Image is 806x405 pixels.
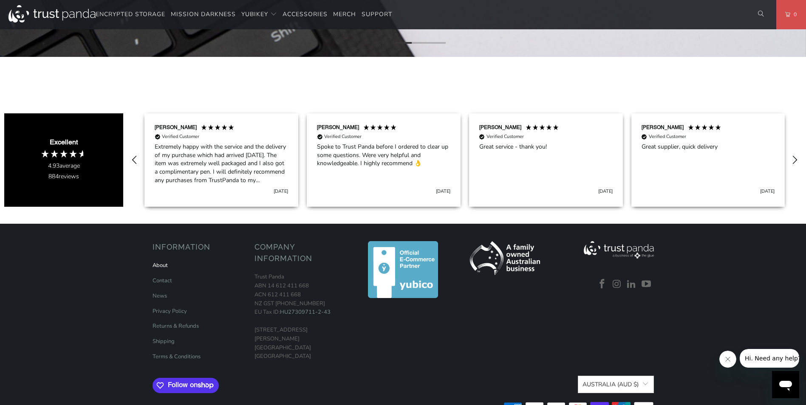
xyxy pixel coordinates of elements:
div: [DATE] [598,188,613,194]
div: [DATE] [274,188,288,194]
div: Verified Customer [324,133,362,140]
iframe: Close message [719,351,736,368]
div: Spoke to Trust Panda before I ordered to clear up some questions. Were very helpful and knowledge... [317,143,450,168]
div: [PERSON_NAME] [155,124,197,131]
a: Trust Panda Australia on YouTube [640,279,653,290]
a: Privacy Policy [153,307,187,315]
div: Excellent [50,138,78,147]
span: Encrypted Storage [96,10,165,18]
span: 4.93 [48,162,59,170]
div: [DATE] [436,188,450,194]
li: Page dot 1 [361,42,378,44]
div: average [48,162,80,170]
a: Shipping [153,337,175,345]
div: [PERSON_NAME] [479,124,521,131]
div: 4.93 Stars [40,149,87,158]
div: [PERSON_NAME] Verified CustomerExtremely happy with the service and the delivery of my purchase w... [140,113,303,207]
span: Hi. Need any help? [5,6,61,13]
a: Trust Panda Australia on Instagram [611,279,623,290]
a: Merch [333,5,356,25]
a: Terms & Conditions [153,353,201,360]
summary: YubiKey [241,5,277,25]
div: REVIEWS.io Carousel Scroll Left [124,150,145,170]
nav: Translation missing: en.navigation.header.main_nav [96,5,392,25]
div: 5 Stars [687,124,724,133]
span: Support [362,10,392,18]
div: [PERSON_NAME] [317,124,359,131]
a: Trust Panda Australia on Facebook [596,279,609,290]
button: Australia (AUD $) [578,376,653,393]
div: [PERSON_NAME] Verified CustomerGreat service - thank you![DATE] [465,113,627,207]
a: HU27309711-2-43 [280,308,331,316]
li: Page dot 4 [412,42,429,44]
a: Contact [153,277,172,284]
div: 5 Stars [363,124,399,133]
div: REVIEWS.io Carousel Scroll Right [784,150,805,170]
div: [PERSON_NAME] [642,124,684,131]
a: About [153,262,168,269]
div: Verified Customer [649,133,686,140]
li: Page dot 3 [395,42,412,44]
a: News [153,292,167,300]
div: 5 Stars [201,124,237,133]
span: Merch [333,10,356,18]
div: Great supplier, quick delivery [642,143,775,151]
div: Extremely happy with the service and the delivery of my purchase which had arrived [DATE]. The it... [155,143,288,184]
span: YubiKey [241,10,268,18]
div: Great service - thank you! [479,143,613,151]
div: [PERSON_NAME] Verified CustomerGreat supplier, quick delivery[DATE] [627,113,789,207]
li: Page dot 5 [429,42,446,44]
iframe: Button to launch messaging window [772,371,799,398]
p: Trust Panda ABN 14 612 411 668 ACN 612 411 668 NZ GST [PHONE_NUMBER] EU Tax ID: [STREET_ADDRESS][... [255,273,348,361]
iframe: Message from company [740,349,799,368]
li: Page dot 2 [378,42,395,44]
div: reviews [48,172,79,181]
div: [PERSON_NAME] Verified CustomerSpoke to Trust Panda before I ordered to clear up some questions. ... [303,113,465,207]
img: Trust Panda Australia [8,5,96,22]
iframe: Reviews Widget [4,74,802,101]
a: Encrypted Storage [96,5,165,25]
span: 0 [790,10,797,19]
a: Mission Darkness [171,5,236,25]
a: Trust Panda Australia on LinkedIn [625,279,638,290]
div: Verified Customer [162,133,199,140]
a: Support [362,5,392,25]
span: Mission Darkness [171,10,236,18]
div: [DATE] [760,188,775,194]
div: 5 Stars [525,124,561,133]
span: Accessories [283,10,328,18]
span: 884 [48,172,59,180]
a: Returns & Refunds [153,322,199,330]
a: Accessories [283,5,328,25]
div: Verified Customer [486,133,524,140]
